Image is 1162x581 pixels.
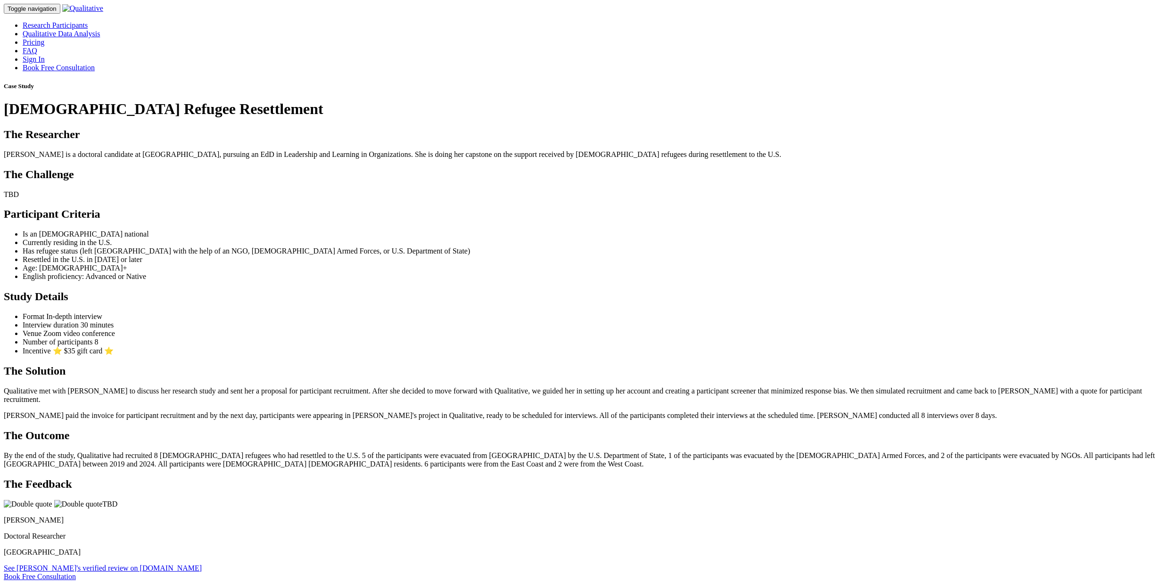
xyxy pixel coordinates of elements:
h2: The Solution [4,365,1158,377]
h2: The Outcome [4,429,1158,442]
li: Is an [DEMOGRAPHIC_DATA] national [23,230,1158,238]
span: ⭐ $35 gift card ⭐ [53,347,114,355]
a: Sign In [23,55,45,63]
iframe: Chat Widget [1115,536,1162,581]
span: Venue [23,329,41,337]
p: [PERSON_NAME] [4,516,1158,524]
span: Toggle navigation [8,5,57,12]
a: FAQ [23,47,37,55]
p: [PERSON_NAME] paid the invoice for participant recruitment and by the next day, participants were... [4,411,1158,420]
li: Resettled in the U.S. in [DATE] or later [23,255,1158,264]
li: Has refugee status (left [GEOGRAPHIC_DATA] with the help of an NGO, [DEMOGRAPHIC_DATA] Armed Forc... [23,247,1158,255]
p: By the end of the study, Qualitative had recruited 8 [DEMOGRAPHIC_DATA] refugees who had resettle... [4,451,1158,468]
span: Number of participants [23,338,92,346]
li: English proficiency: Advanced or Native [23,272,1158,281]
p: TBD [4,500,1158,508]
a: Research Participants [23,21,88,29]
h2: The Feedback [4,478,1158,491]
span: In-depth interview [46,312,102,320]
span: Zoom video conference [43,329,115,337]
a: See [PERSON_NAME]'s verified review on [DOMAIN_NAME] [4,564,202,572]
span: Format [23,312,44,320]
p: [PERSON_NAME] is a doctoral candidate at [GEOGRAPHIC_DATA], pursuing an EdD in Leadership and Lea... [4,150,1158,159]
a: Qualitative Data Analysis [23,30,100,38]
span: Incentive [23,347,51,355]
li: Age: [DEMOGRAPHIC_DATA]+ [23,264,1158,272]
p: TBD [4,190,1158,199]
img: Qualitative [62,4,103,13]
span: 30 minutes [81,321,114,329]
p: Qualitative met with [PERSON_NAME] to discuss her research study and sent her a proposal for part... [4,387,1158,404]
img: Double quote [54,500,103,508]
h2: Participant Criteria [4,208,1158,221]
h1: [DEMOGRAPHIC_DATA] Refugee Resettlement [4,100,1158,118]
p: Doctoral Researcher [4,532,1158,540]
h2: The Researcher [4,128,1158,141]
li: Currently residing in the U.S. [23,238,1158,247]
span: 8 [94,338,98,346]
a: Book Free Consultation [4,573,76,581]
button: Toggle navigation [4,4,60,14]
span: Interview duration [23,321,79,329]
a: Book Free Consultation [23,64,95,72]
a: Pricing [23,38,44,46]
p: [GEOGRAPHIC_DATA] [4,548,1158,556]
h2: Study Details [4,290,1158,303]
h2: The Challenge [4,168,1158,181]
img: Double quote [4,500,52,508]
h5: Case Study [4,82,1158,90]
